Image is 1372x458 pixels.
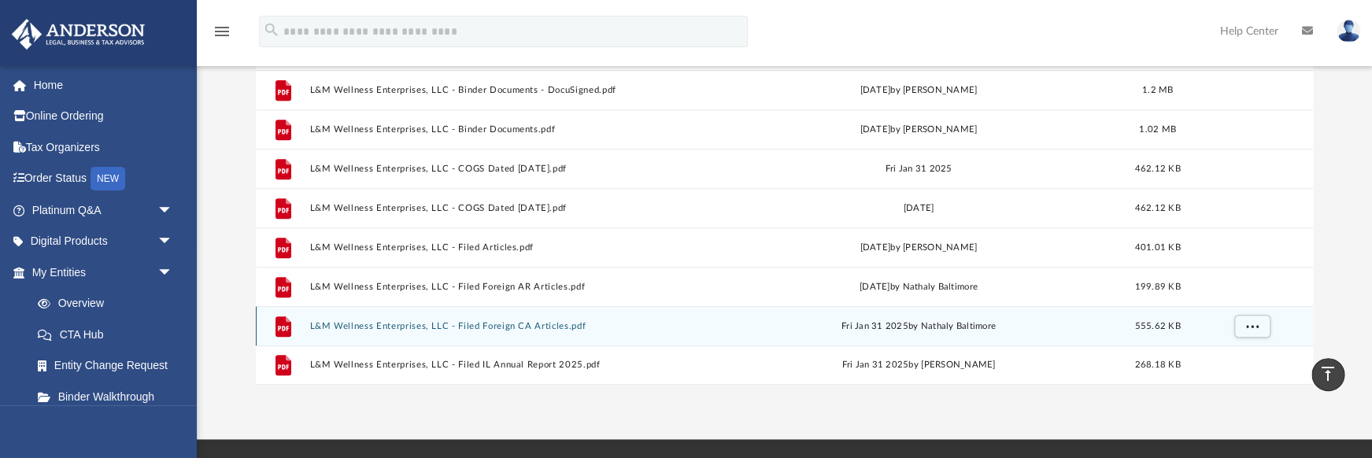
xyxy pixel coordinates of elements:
a: Online Ordering [11,101,197,132]
a: Entity Change Request [22,350,197,382]
div: grid [256,58,1313,385]
button: L&M Wellness Enterprises, LLC - Binder Documents - DocuSigned.pdf [309,85,711,95]
a: menu [213,30,231,41]
button: More options [1233,315,1270,338]
span: arrow_drop_down [157,226,189,258]
button: L&M Wellness Enterprises, LLC - Binder Documents.pdf [309,124,711,135]
img: Anderson Advisors Platinum Portal [7,19,150,50]
a: Digital Productsarrow_drop_down [11,226,197,257]
button: L&M Wellness Enterprises, LLC - COGS Dated [DATE].pdf [309,203,711,213]
button: L&M Wellness Enterprises, LLC - Filed IL Annual Report 2025.pdf [309,360,711,371]
button: L&M Wellness Enterprises, LLC - Filed Foreign CA Articles.pdf [309,321,711,331]
div: Fri Jan 31 2025 by Nathaly Baltimore [718,319,1119,334]
div: [DATE] by [PERSON_NAME] [718,83,1119,98]
i: vertical_align_top [1318,364,1337,383]
a: CTA Hub [22,319,197,350]
span: 1.2 MB [1141,86,1173,94]
a: Home [11,69,197,101]
i: menu [213,22,231,41]
div: [DATE] by [PERSON_NAME] [718,241,1119,255]
span: arrow_drop_down [157,257,189,289]
button: L&M Wellness Enterprises, LLC - Filed Foreign AR Articles.pdf [309,282,711,292]
span: 1.02 MB [1139,125,1176,134]
div: [DATE] [718,201,1119,216]
span: arrow_drop_down [157,194,189,227]
span: 268.18 KB [1134,360,1180,369]
i: search [263,21,280,39]
div: [DATE] by Nathaly Baltimore [718,280,1119,294]
button: L&M Wellness Enterprises, LLC - Filed Articles.pdf [309,242,711,253]
span: 555.62 KB [1134,322,1180,331]
a: Platinum Q&Aarrow_drop_down [11,194,197,226]
span: 199.89 KB [1134,283,1180,291]
span: 462.12 KB [1134,164,1180,173]
div: Fri Jan 31 2025 [718,162,1119,176]
span: 462.12 KB [1134,204,1180,212]
a: vertical_align_top [1311,358,1344,391]
div: [DATE] by [PERSON_NAME] [718,123,1119,137]
a: My Entitiesarrow_drop_down [11,257,197,288]
span: 401.01 KB [1134,243,1180,252]
div: Fri Jan 31 2025 by [PERSON_NAME] [718,358,1119,372]
a: Order StatusNEW [11,163,197,195]
a: Overview [22,288,197,319]
button: L&M Wellness Enterprises, LLC - COGS Dated [DATE].pdf [309,164,711,174]
a: Binder Walkthrough [22,381,197,412]
a: Tax Organizers [11,131,197,163]
img: User Pic [1337,20,1360,42]
div: NEW [91,167,125,190]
